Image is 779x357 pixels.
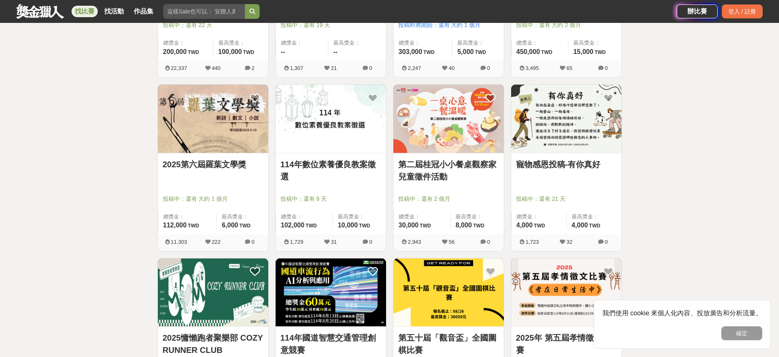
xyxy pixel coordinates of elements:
[338,213,381,221] span: 最高獎金：
[369,239,372,245] span: 0
[290,65,303,71] span: 1,307
[281,213,328,221] span: 總獎金：
[572,222,588,229] span: 4,000
[473,223,484,229] span: TWD
[534,223,545,229] span: TWD
[218,39,263,47] span: 最高獎金：
[171,65,187,71] span: 22,337
[595,49,606,55] span: TWD
[331,65,337,71] span: 21
[171,239,187,245] span: 11,303
[475,49,486,55] span: TWD
[163,48,187,55] span: 200,000
[457,48,474,55] span: 5,000
[281,48,285,55] span: --
[163,39,208,47] span: 總獎金：
[163,158,263,171] a: 2025第六屆羅葉文學獎
[541,49,552,55] span: TWD
[605,65,608,71] span: 0
[222,222,238,229] span: 6,000
[677,4,718,18] a: 辦比賽
[290,239,303,245] span: 1,729
[566,65,572,71] span: 65
[516,21,617,29] span: 投稿中：還有 大約 2 個月
[163,195,263,203] span: 投稿中：還有 大約 1 個月
[589,223,600,229] span: TWD
[605,239,608,245] span: 0
[222,213,263,221] span: 最高獎金：
[516,39,563,47] span: 總獎金：
[487,65,490,71] span: 0
[572,213,617,221] span: 最高獎金：
[398,332,499,356] a: 第五十屆「觀音盃」全國圍棋比賽
[243,49,254,55] span: TWD
[369,65,372,71] span: 0
[393,85,504,153] img: Cover Image
[525,65,539,71] span: 3,495
[281,195,381,203] span: 投稿中：還有 8 天
[218,48,242,55] span: 100,000
[251,239,254,245] span: 0
[516,195,617,203] span: 投稿中：還有 21 天
[408,239,421,245] span: 2,943
[359,223,370,229] span: TWD
[333,39,381,47] span: 最高獎金：
[399,213,445,221] span: 總獎金：
[516,48,540,55] span: 450,000
[487,239,490,245] span: 0
[566,239,572,245] span: 32
[722,4,763,18] div: 登入 / 註冊
[281,158,381,183] a: 114年數位素養優良教案徵選
[573,39,617,47] span: 最高獎金：
[423,49,434,55] span: TWD
[158,258,268,327] img: Cover Image
[281,332,381,356] a: 114年國道智慧交通管理創意競賽
[456,213,499,221] span: 最高獎金：
[281,39,323,47] span: 總獎金：
[163,213,212,221] span: 總獎金：
[212,65,221,71] span: 440
[398,158,499,183] a: 第二屆桂冠小小餐桌觀察家兒童徵件活動
[457,39,498,47] span: 最高獎金：
[393,258,504,327] img: Cover Image
[511,258,622,327] img: Cover Image
[163,21,263,29] span: 投稿中：還有 22 天
[212,239,221,245] span: 222
[399,39,447,47] span: 總獎金：
[163,4,245,19] input: 這樣Sale也可以： 安聯人壽創意銷售法募集
[516,332,617,356] a: 2025年 第五屆孝情徵文比賽
[449,239,454,245] span: 56
[158,85,268,153] img: Cover Image
[163,332,263,356] a: 2025慵懶跑者聚樂部 COZY RUNNER CLUB
[516,222,533,229] span: 4,000
[511,85,622,153] img: Cover Image
[525,239,539,245] span: 1,723
[399,222,419,229] span: 30,000
[163,222,187,229] span: 112,000
[305,223,317,229] span: TWD
[276,258,386,327] img: Cover Image
[602,310,762,317] span: 我們使用 cookie 來個人化內容、投放廣告和分析流量。
[573,48,593,55] span: 15,000
[420,223,431,229] span: TWD
[399,48,422,55] span: 303,000
[516,213,561,221] span: 總獎金：
[449,65,454,71] span: 40
[331,239,337,245] span: 31
[251,65,254,71] span: 2
[276,85,386,153] a: Cover Image
[408,65,421,71] span: 2,247
[188,49,199,55] span: TWD
[281,21,381,29] span: 投稿中：還有 19 天
[338,222,358,229] span: 10,000
[333,48,338,55] span: --
[188,223,199,229] span: TWD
